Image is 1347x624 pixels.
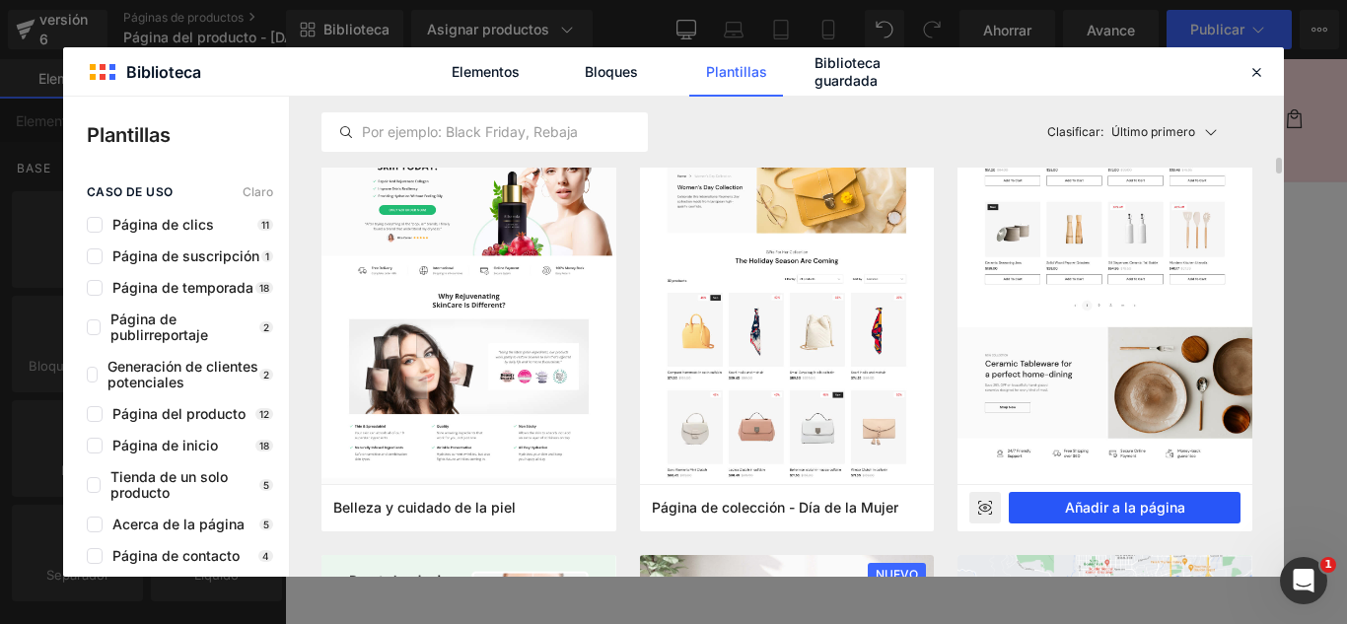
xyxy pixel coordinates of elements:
button: Añadir a la página [1009,492,1241,523]
font: Añadir a la cesta [819,465,961,485]
font: 2 [263,369,269,381]
font: Tienda de un solo producto [110,468,228,501]
font: Página de suscripción [112,247,259,264]
font: Página de contacto [112,547,240,564]
font: S/. 99.00 [899,243,966,261]
div: Avance [969,492,1001,523]
iframe: Chat en vivo de Intercom [1280,557,1327,604]
a: Contacto [185,45,273,87]
img: DIARIO [136,197,470,531]
font: Página de inicio [112,437,218,453]
font: Página de publirreportaje [110,311,208,343]
button: Clasificar:Último primero [1039,112,1253,152]
font: 4 [262,550,269,562]
font: Añadir a la página [1065,499,1185,516]
font: Belleza y cuidado de la piel [333,499,516,516]
a: DIARIO [853,207,927,231]
font: Contacto [197,57,261,75]
font: Página de temporada [112,279,253,296]
font: Inicio [49,57,86,75]
font: Plantillas [706,63,767,80]
font: S/. 165.00 [813,243,889,261]
font: 11 [261,219,269,231]
font: Página de colección - Día de la Mujer [652,499,898,516]
a: Catálogo [98,45,186,87]
font: Catálogo [109,57,175,75]
font: Clasificar: [1047,124,1103,139]
font: Página del producto [112,405,246,422]
font: Página de clics [112,216,214,233]
font: caso de uso [87,184,173,199]
font: 12 [259,408,269,420]
font: Título predeterminado [632,333,801,352]
summary: Búsqueda [1026,45,1069,89]
font: 18 [259,282,269,294]
font: 18 [259,440,269,451]
input: Por ejemplo: Black Friday, Rebajas,... [322,120,647,144]
img: Exclusiva Perú [494,8,691,126]
font: Cantidad [854,379,927,397]
font: Plantillas [87,123,171,147]
span: Belleza y cuidado de la piel [333,499,516,517]
font: 1 [265,250,269,262]
font: Elementos [452,63,520,80]
font: Claro [243,184,273,199]
font: 1 [1324,558,1332,571]
font: Bloques [585,63,638,80]
font: Biblioteca guardada [815,54,881,89]
font: Generación de clientes potenciales [107,358,258,390]
font: NUEVO [876,567,918,582]
span: Página de colección - Día de la Mujer [652,499,898,517]
font: Título [611,297,652,315]
font: 2 [263,321,269,333]
font: 5 [263,519,269,530]
font: Acerca de la página [112,516,245,532]
font: 5 [263,479,269,491]
button: Añadir a la cesta [790,451,991,500]
font: Último primero [1111,124,1195,139]
a: Inicio [37,45,98,87]
font: DIARIO [853,205,927,233]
